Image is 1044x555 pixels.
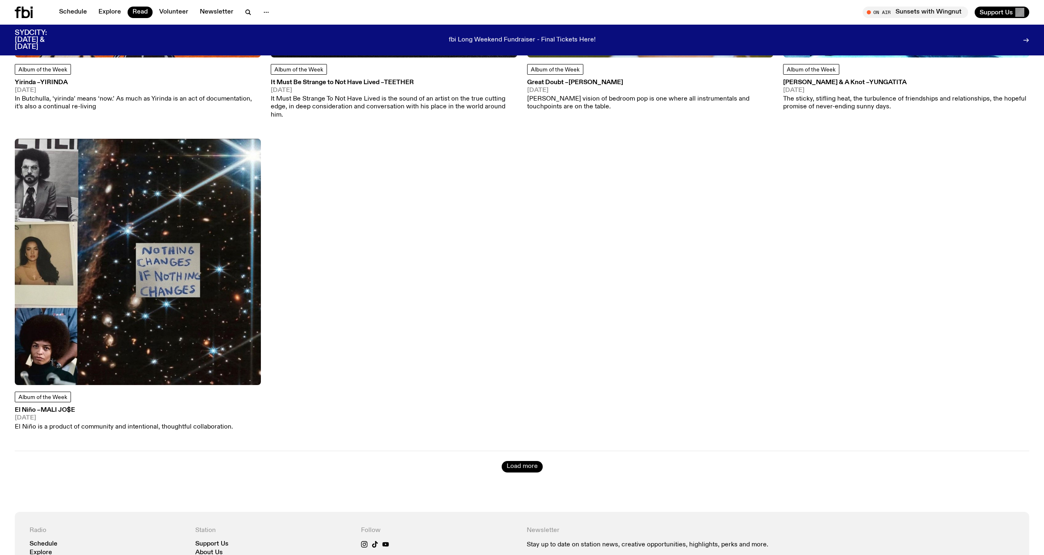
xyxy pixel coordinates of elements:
[271,80,517,119] a: It Must Be Strange to Not Have Lived –Teether[DATE]It Must Be Strange To Not Have Lived is the so...
[41,407,75,413] span: MALI JO$E
[30,527,185,534] h4: Radio
[783,95,1029,111] p: The sticky, stifling heat, the turbulence of friendships and relationships, the hopeful promise o...
[18,67,67,73] span: Album of the Week
[975,7,1029,18] button: Support Us
[527,527,848,534] h4: Newsletter
[15,95,261,111] p: In Butchulla, ‘yirinda’ means ‘now.’ As much as Yirinda is an act of documentation, it’s also a c...
[527,541,848,549] p: Stay up to date on station news, creative opportunities, highlights, perks and more.
[15,407,233,431] a: El Niño –MALI JO$E[DATE]El Niño is a product of community and intentional, thoughtful collaboration.
[15,87,261,94] span: [DATE]
[154,7,193,18] a: Volunteer
[195,527,351,534] h4: Station
[783,87,1029,94] span: [DATE]
[361,527,517,534] h4: Follow
[569,79,623,86] span: [PERSON_NAME]
[271,95,517,119] p: It Must Be Strange To Not Have Lived is the sound of an artist on the true cutting edge, in deep ...
[271,87,517,94] span: [DATE]
[531,67,580,73] span: Album of the Week
[527,80,773,111] a: Great Doubt –[PERSON_NAME][DATE][PERSON_NAME] vision of bedroom pop is one where all instrumental...
[787,67,836,73] span: Album of the Week
[271,64,327,75] a: Album of the Week
[128,7,153,18] a: Read
[384,79,414,86] span: Teether
[980,9,1013,16] span: Support Us
[863,7,968,18] button: On AirSunsets with Wingnut
[274,67,323,73] span: Album of the Week
[195,541,228,547] a: Support Us
[527,80,773,86] h3: Great Doubt –
[15,30,67,50] h3: SYDCITY: [DATE] & [DATE]
[15,80,261,111] a: Yirinda –Yirinda[DATE]In Butchulla, ‘yirinda’ means ‘now.’ As much as Yirinda is an act of docume...
[15,392,71,402] a: Album of the Week
[15,423,233,431] p: El Niño is a product of community and intentional, thoughtful collaboration.
[15,139,261,385] img: A photograph of a galaxy with 3 photos of people stuck on top, and a note that states ' NOTHING C...
[94,7,126,18] a: Explore
[271,80,517,86] h3: It Must Be Strange to Not Have Lived –
[502,461,543,472] button: Load more
[527,64,583,75] a: Album of the Week
[195,7,238,18] a: Newsletter
[869,79,907,86] span: Yungatita
[18,394,67,400] span: Album of the Week
[449,37,596,44] p: fbi Long Weekend Fundraiser - Final Tickets Here!
[15,64,71,75] a: Album of the Week
[15,407,233,413] h3: El Niño –
[15,80,261,86] h3: Yirinda –
[783,80,1029,111] a: [PERSON_NAME] & A Knot –Yungatita[DATE]The sticky, stifling heat, the turbulence of friendships a...
[783,80,1029,86] h3: [PERSON_NAME] & A Knot –
[54,7,92,18] a: Schedule
[40,79,68,86] span: Yirinda
[30,541,57,547] a: Schedule
[15,415,233,421] span: [DATE]
[527,95,773,111] p: [PERSON_NAME] vision of bedroom pop is one where all instrumentals and touchpoints are on the table.
[783,64,839,75] a: Album of the Week
[527,87,773,94] span: [DATE]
